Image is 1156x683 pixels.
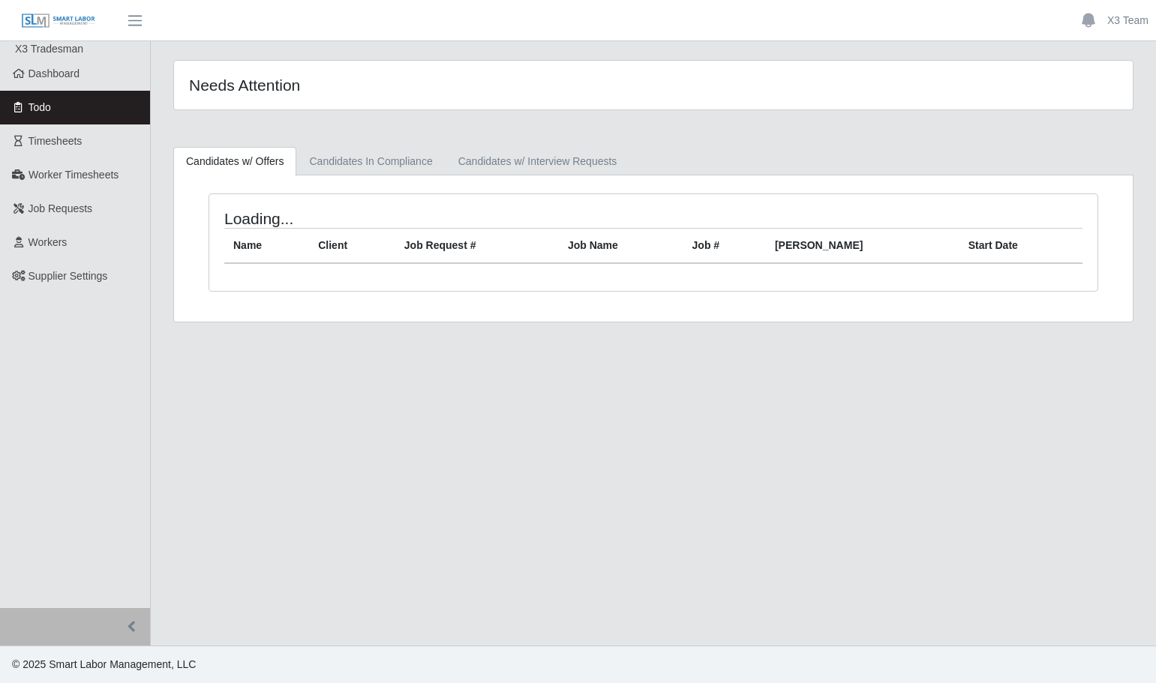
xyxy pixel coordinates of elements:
[29,236,68,248] span: Workers
[29,270,108,282] span: Supplier Settings
[29,169,119,181] span: Worker Timesheets
[224,209,569,228] h4: Loading...
[395,229,559,264] th: Job Request #
[766,229,959,264] th: [PERSON_NAME]
[559,229,683,264] th: Job Name
[29,101,51,113] span: Todo
[224,229,309,264] th: Name
[296,147,445,176] a: Candidates In Compliance
[29,67,80,79] span: Dashboard
[683,229,766,264] th: Job #
[12,658,196,670] span: © 2025 Smart Labor Management, LLC
[15,43,83,55] span: X3 Tradesman
[1107,13,1148,28] a: X3 Team
[309,229,395,264] th: Client
[29,202,93,214] span: Job Requests
[959,229,1082,264] th: Start Date
[446,147,630,176] a: Candidates w/ Interview Requests
[173,147,296,176] a: Candidates w/ Offers
[21,13,96,29] img: SLM Logo
[29,135,83,147] span: Timesheets
[189,76,563,94] h4: Needs Attention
